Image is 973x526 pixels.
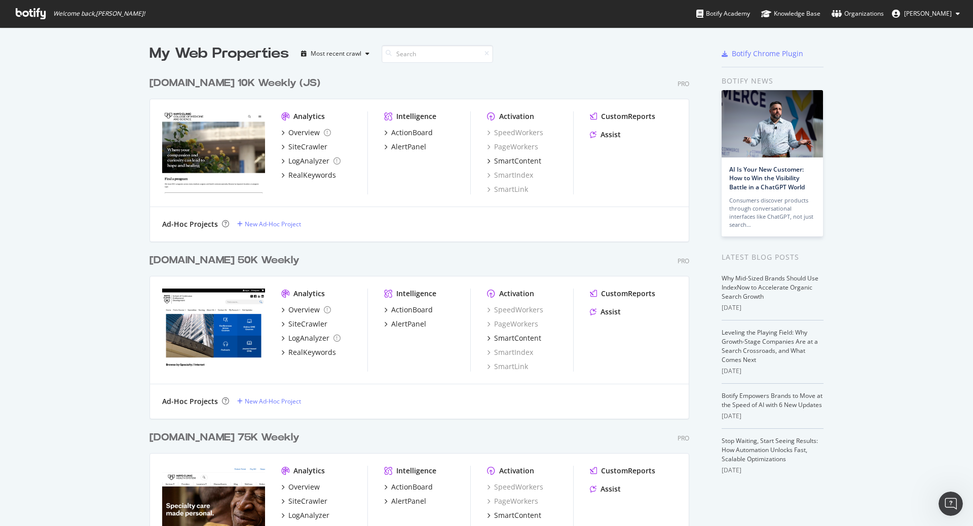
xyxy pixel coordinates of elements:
div: [DATE] [722,412,824,421]
div: RealKeywords [288,347,336,357]
div: Analytics [293,289,325,299]
div: CustomReports [601,289,655,299]
a: [DOMAIN_NAME] 50K Weekly [149,253,304,268]
a: Assist [590,307,621,317]
img: ce.mayo.edu [162,289,265,371]
div: [DATE] [722,466,824,475]
a: Leveling the Playing Field: Why Growth-Stage Companies Are at a Search Crossroads, and What Comes... [722,328,818,364]
div: ActionBoard [391,482,433,492]
div: ActionBoard [391,128,433,138]
a: PageWorkers [487,142,538,152]
a: RealKeywords [281,170,336,180]
a: SpeedWorkers [487,482,543,492]
div: AlertPanel [391,319,426,329]
div: CustomReports [601,111,655,122]
span: Welcome back, [PERSON_NAME] ! [53,10,145,18]
div: AlertPanel [391,496,426,506]
a: Assist [590,130,621,140]
a: Overview [281,482,320,492]
a: SmartLink [487,361,528,372]
a: CustomReports [590,111,655,122]
div: [DATE] [722,367,824,376]
div: Pro [678,79,689,88]
div: Organizations [832,9,884,19]
a: SiteCrawler [281,142,327,152]
a: SpeedWorkers [487,128,543,138]
div: SiteCrawler [288,319,327,329]
div: Activation [499,111,534,122]
div: Overview [288,482,320,492]
div: Botify Chrome Plugin [732,49,803,59]
a: SmartContent [487,510,541,520]
a: SmartContent [487,333,541,343]
div: SiteCrawler [288,496,327,506]
div: SiteCrawler [288,142,327,152]
img: college.mayo.edu [162,111,265,193]
a: CustomReports [590,289,655,299]
a: [DOMAIN_NAME] 75K Weekly [149,430,304,445]
button: Most recent crawl [297,46,373,62]
a: SiteCrawler [281,319,327,329]
div: Knowledge Base [761,9,820,19]
div: Latest Blog Posts [722,252,824,263]
div: Overview [288,305,320,315]
div: RealKeywords [288,170,336,180]
img: AI Is Your New Customer: How to Win the Visibility Battle in a ChatGPT World [722,90,823,157]
div: Ad-Hoc Projects [162,219,218,229]
div: Assist [601,130,621,140]
a: Botify Chrome Plugin [722,49,803,59]
button: [PERSON_NAME] [884,6,968,22]
a: Botify Empowers Brands to Move at the Speed of AI with 6 New Updates [722,391,822,409]
a: SmartLink [487,184,528,194]
div: Analytics [293,466,325,476]
a: Why Mid-Sized Brands Should Use IndexNow to Accelerate Organic Search Growth [722,274,818,301]
div: Assist [601,307,621,317]
a: AlertPanel [384,496,426,506]
a: SiteCrawler [281,496,327,506]
span: Megan Medaris [904,9,952,18]
a: New Ad-Hoc Project [237,397,301,406]
div: [DOMAIN_NAME] 50K Weekly [149,253,300,268]
div: CustomReports [601,466,655,476]
div: Pro [678,434,689,442]
a: Stop Waiting, Start Seeing Results: How Automation Unlocks Fast, Scalable Optimizations [722,436,818,463]
a: AI Is Your New Customer: How to Win the Visibility Battle in a ChatGPT World [729,165,805,191]
div: Botify news [722,75,824,87]
a: AlertPanel [384,319,426,329]
div: SmartContent [494,510,541,520]
a: SmartIndex [487,347,533,357]
a: SpeedWorkers [487,305,543,315]
a: PageWorkers [487,496,538,506]
div: Intelligence [396,466,436,476]
a: ActionBoard [384,305,433,315]
div: [DOMAIN_NAME] 10K Weekly (JS) [149,76,320,91]
div: Analytics [293,111,325,122]
div: Pro [678,257,689,265]
div: SmartContent [494,156,541,166]
a: RealKeywords [281,347,336,357]
a: PageWorkers [487,319,538,329]
div: Intelligence [396,111,436,122]
div: LogAnalyzer [288,510,329,520]
a: ActionBoard [384,128,433,138]
iframe: Intercom live chat [939,492,963,516]
div: SmartContent [494,333,541,343]
div: [DATE] [722,303,824,312]
div: Intelligence [396,289,436,299]
div: New Ad-Hoc Project [245,220,301,228]
div: Consumers discover products through conversational interfaces like ChatGPT, not just search… [729,196,815,229]
a: Overview [281,128,331,138]
a: AlertPanel [384,142,426,152]
input: Search [382,45,493,63]
a: SmartIndex [487,170,533,180]
a: Overview [281,305,331,315]
div: Ad-Hoc Projects [162,396,218,407]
